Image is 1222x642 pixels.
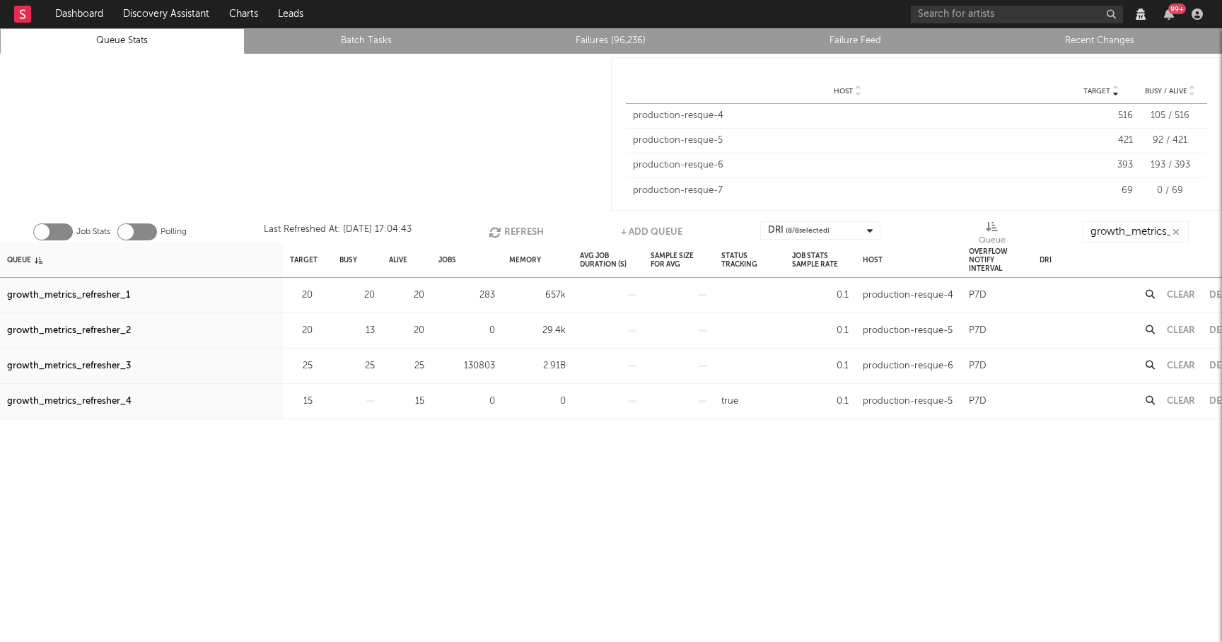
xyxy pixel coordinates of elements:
[339,322,375,339] div: 13
[389,393,424,410] div: 15
[651,245,707,275] div: Sample Size For Avg
[969,245,1025,275] div: Overflow Notify Interval
[509,393,566,410] div: 0
[7,393,132,410] a: growth_metrics_refresher_4
[863,322,953,339] div: production-resque-5
[509,245,541,275] div: Memory
[7,287,130,304] a: growth_metrics_refresher_1
[76,223,110,240] label: Job Stats
[721,393,738,410] div: true
[863,358,953,375] div: production-resque-6
[389,287,424,304] div: 20
[1164,8,1174,20] button: 99+
[438,245,456,275] div: Jobs
[161,223,187,240] label: Polling
[863,245,883,275] div: Host
[8,33,237,49] a: Queue Stats
[496,33,726,49] a: Failures (96,236)
[792,245,849,275] div: Job Stats Sample Rate
[1069,109,1133,123] div: 516
[1140,109,1200,123] div: 105 / 516
[1069,134,1133,148] div: 421
[969,287,987,304] div: P7D
[509,322,566,339] div: 29.4k
[290,393,313,410] div: 15
[786,222,830,239] span: ( 8 / 8 selected)
[863,287,953,304] div: production-resque-4
[438,358,495,375] div: 130803
[969,393,987,410] div: P7D
[264,221,412,243] div: Last Refreshed At: [DATE] 17:04:43
[633,134,1062,148] div: production-resque-5
[721,245,778,275] div: Status Tracking
[1168,4,1186,14] div: 99 +
[339,245,357,275] div: Busy
[621,221,682,243] button: + Add Queue
[580,245,636,275] div: Avg Job Duration (s)
[509,358,566,375] div: 2.91B
[1167,397,1195,406] button: Clear
[389,322,424,339] div: 20
[979,221,1006,248] div: Queue
[979,232,1006,249] div: Queue
[290,287,313,304] div: 20
[438,322,495,339] div: 0
[290,358,313,375] div: 25
[985,33,1214,49] a: Recent Changes
[1167,361,1195,370] button: Clear
[792,393,849,410] div: 0.1
[290,245,318,275] div: Target
[911,6,1123,23] input: Search for artists
[339,287,375,304] div: 20
[1140,184,1200,198] div: 0 / 69
[768,222,830,239] div: DRI
[1140,134,1200,148] div: 92 / 421
[969,358,987,375] div: P7D
[438,393,495,410] div: 0
[1040,245,1052,275] div: DRI
[969,322,987,339] div: P7D
[834,87,853,95] span: Host
[741,33,970,49] a: Failure Feed
[7,322,131,339] a: growth_metrics_refresher_2
[1145,87,1187,95] span: Busy / Alive
[1069,158,1133,173] div: 393
[633,109,1062,123] div: production-resque-4
[1167,291,1195,300] button: Clear
[252,33,482,49] a: Batch Tasks
[438,287,495,304] div: 283
[792,358,849,375] div: 0.1
[7,358,131,375] a: growth_metrics_refresher_3
[1167,326,1195,335] button: Clear
[489,221,544,243] button: Refresh
[1069,184,1133,198] div: 69
[1083,87,1110,95] span: Target
[339,358,375,375] div: 25
[1140,158,1200,173] div: 193 / 393
[863,393,953,410] div: production-resque-5
[633,184,1062,198] div: production-resque-7
[389,245,407,275] div: Alive
[290,322,313,339] div: 20
[633,158,1062,173] div: production-resque-6
[792,287,849,304] div: 0.1
[389,358,424,375] div: 25
[509,287,566,304] div: 657k
[1083,221,1189,243] input: Search...
[7,245,42,275] div: Queue
[792,322,849,339] div: 0.1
